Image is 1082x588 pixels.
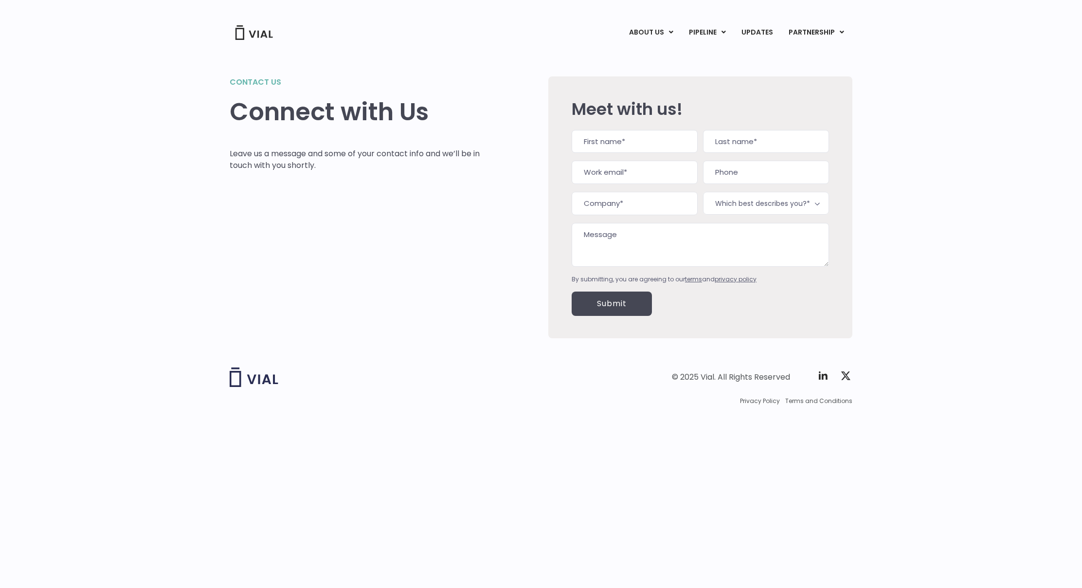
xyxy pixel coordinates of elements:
div: By submitting, you are agreeing to our and [572,275,829,284]
a: ABOUT USMenu Toggle [621,24,681,41]
img: Vial Logo [234,25,273,40]
input: Submit [572,292,652,316]
a: privacy policy [715,275,757,283]
span: Which best describes you?* [703,192,829,215]
p: Leave us a message and some of your contact info and we’ll be in touch with you shortly. [230,148,480,171]
img: Vial logo wih "Vial" spelled out [230,367,278,387]
input: First name* [572,130,698,153]
input: Last name* [703,130,829,153]
a: terms [685,275,702,283]
a: PIPELINEMenu Toggle [681,24,733,41]
a: Terms and Conditions [785,397,852,405]
a: PARTNERSHIPMenu Toggle [781,24,852,41]
a: Privacy Policy [740,397,780,405]
input: Company* [572,192,698,215]
h1: Connect with Us [230,98,480,126]
input: Phone [703,161,829,184]
a: UPDATES [734,24,780,41]
h2: Meet with us! [572,100,829,118]
h2: Contact us [230,76,480,88]
input: Work email* [572,161,698,184]
div: © 2025 Vial. All Rights Reserved [672,372,790,383]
